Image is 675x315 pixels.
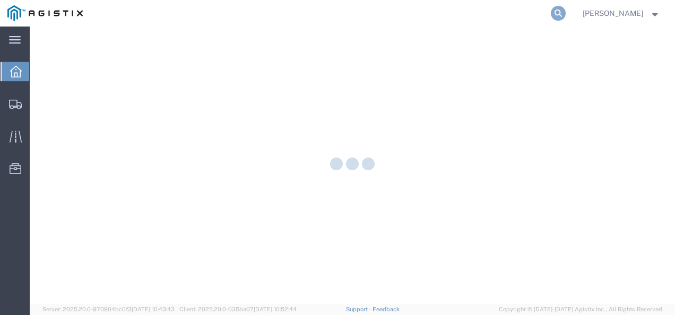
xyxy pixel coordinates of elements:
[7,5,83,21] img: logo
[499,305,662,314] span: Copyright © [DATE]-[DATE] Agistix Inc., All Rights Reserved
[132,306,175,312] span: [DATE] 10:43:43
[254,306,297,312] span: [DATE] 10:52:44
[42,306,175,312] span: Server: 2025.20.0-970904bc0f3
[583,7,643,19] span: Nathan Seeley
[373,306,400,312] a: Feedback
[582,7,661,20] button: [PERSON_NAME]
[346,306,373,312] a: Support
[179,306,297,312] span: Client: 2025.20.0-035ba07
